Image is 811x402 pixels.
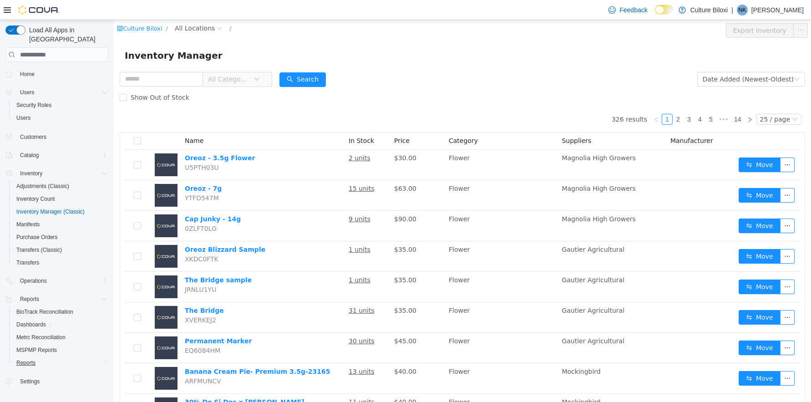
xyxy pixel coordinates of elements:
[13,244,66,255] a: Transfers (Classic)
[331,160,444,191] td: Flower
[16,234,58,241] span: Purchase Orders
[41,286,64,309] img: The Bridge placeholder
[71,117,90,124] span: Name
[71,287,110,294] a: The Bridge
[13,332,108,343] span: Metrc Reconciliation
[20,277,47,285] span: Operations
[751,5,804,15] p: [PERSON_NAME]
[9,112,112,124] button: Users
[16,334,66,341] span: Metrc Reconciliation
[13,74,79,81] span: Show Out of Stock
[448,256,511,264] span: Gautier Agricultural
[16,102,51,109] span: Security Roles
[71,348,216,355] a: Banana Cream Pie- Premium 3.5g-23165
[140,56,146,63] i: icon: down
[13,206,108,217] span: Inventory Manager (Classic)
[448,287,511,294] span: Gautier Agricultural
[498,94,533,105] li: 326 results
[71,174,105,182] span: YTFD547M
[448,134,522,142] span: Magnolia High Growers
[18,5,59,15] img: Cova
[41,347,64,370] img: Banana Cream Pie- Premium 3.5g-23165 placeholder
[625,290,667,305] button: icon: swapMove
[559,94,570,105] li: 2
[16,168,108,179] span: Inventory
[280,117,296,124] span: Price
[625,229,667,244] button: icon: swapMove
[9,244,112,256] button: Transfers (Classic)
[13,257,108,268] span: Transfers
[16,114,30,122] span: Users
[71,357,107,365] span: ARFMUNCV
[16,132,50,142] a: Customers
[9,231,112,244] button: Purchase Orders
[13,112,34,123] a: Users
[71,317,138,325] a: Permanent Marker
[71,256,138,264] a: The Bridge sample
[2,149,112,162] button: Catalog
[71,296,102,304] span: XVERKEJ2
[335,117,364,124] span: Category
[448,226,511,233] span: Gautier Agricultural
[331,221,444,252] td: Flower
[235,226,257,233] u: 1 units
[625,168,667,183] button: icon: swapMove
[13,345,61,356] a: MSPMP Reports
[16,294,43,305] button: Reports
[20,152,39,159] span: Catalog
[71,327,106,334] span: EQ6084HM
[52,5,54,12] span: /
[41,225,64,248] img: Oreoz Blizzard Sample placeholder
[280,348,303,355] span: $40.00
[16,131,108,142] span: Customers
[280,378,303,386] span: $40.00
[71,266,102,273] span: JRNLU1YU
[16,208,85,215] span: Inventory Manager (Classic)
[13,332,69,343] a: Metrc Reconciliation
[2,130,112,143] button: Customers
[71,226,152,233] a: Oreoz Blizzard Sample
[166,52,212,67] button: icon: searchSearch
[331,282,444,313] td: Flower
[280,134,303,142] span: $30.00
[2,167,112,180] button: Inventory
[71,378,193,395] a: 30% Do Si Dos x [PERSON_NAME]- Premium 3.5g
[41,194,64,217] img: Cap Junky - 14g placeholder
[16,275,51,286] button: Operations
[235,317,261,325] u: 30 units
[13,219,43,230] a: Manifests
[280,195,303,203] span: $90.00
[13,206,88,217] a: Inventory Manager (Classic)
[331,252,444,282] td: Flower
[16,376,108,387] span: Settings
[625,198,667,213] button: icon: swapMove
[631,94,642,105] li: Next Page
[9,218,112,231] button: Manifests
[71,134,142,142] a: Oreoz - 3.5g Flower
[9,205,112,218] button: Inventory Manager (Classic)
[13,306,77,317] a: BioTrack Reconciliation
[235,195,257,203] u: 9 units
[41,164,64,187] img: Oreoz - 7g placeholder
[16,294,108,305] span: Reports
[16,246,62,254] span: Transfers (Classic)
[581,94,592,105] li: 4
[666,321,681,335] button: icon: ellipsis
[16,308,73,315] span: BioTrack Reconciliation
[678,97,684,103] i: icon: down
[61,3,101,13] span: All Locations
[16,346,57,354] span: MSPMP Reports
[235,165,261,172] u: 15 units
[9,99,112,112] button: Security Roles
[235,256,257,264] u: 1 units
[548,94,558,104] a: 1
[9,193,112,205] button: Inventory Count
[619,5,647,15] span: Feedback
[2,275,112,287] button: Operations
[9,180,112,193] button: Adjustments (Classic)
[739,5,746,15] span: NK
[448,348,487,355] span: Mockingbird
[20,170,42,177] span: Inventory
[235,348,261,355] u: 13 units
[16,259,39,266] span: Transfers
